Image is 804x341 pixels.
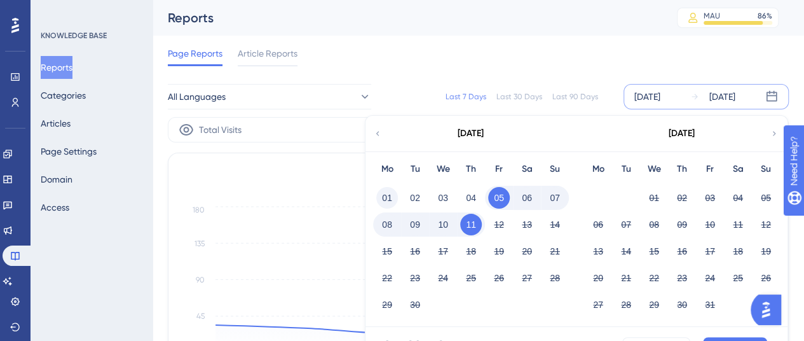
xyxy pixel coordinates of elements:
button: 16 [671,240,693,262]
button: 13 [587,240,609,262]
div: Th [668,162,696,177]
button: 10 [699,214,721,235]
button: 26 [488,267,510,289]
div: Last 7 Days [446,92,486,102]
button: 04 [727,187,749,209]
button: Articles [41,112,71,135]
button: 12 [488,214,510,235]
button: 01 [376,187,398,209]
div: [DATE] [458,126,484,141]
button: 11 [460,214,482,235]
button: 19 [488,240,510,262]
button: 07 [544,187,566,209]
button: 31 [699,294,721,316]
button: 06 [587,214,609,235]
button: 03 [432,187,454,209]
button: 05 [488,187,510,209]
div: Sa [724,162,752,177]
button: 27 [516,267,538,289]
div: Mo [584,162,612,177]
tspan: 180 [193,205,205,214]
button: 05 [755,187,777,209]
span: Page Reports [168,46,222,61]
button: 18 [727,240,749,262]
span: Article Reports [238,46,297,61]
button: 28 [544,267,566,289]
button: 09 [671,214,693,235]
div: We [429,162,457,177]
button: 10 [432,214,454,235]
tspan: 45 [196,312,205,321]
iframe: UserGuiding AI Assistant Launcher [751,291,789,329]
div: Fr [485,162,513,177]
div: Tu [401,162,429,177]
button: 18 [460,240,482,262]
button: 30 [671,294,693,316]
span: Need Help? [30,3,79,18]
button: 02 [404,187,426,209]
div: Fr [696,162,724,177]
button: 26 [755,267,777,289]
span: Total Visits [199,122,242,137]
button: 22 [643,267,665,289]
button: 24 [699,267,721,289]
button: 02 [671,187,693,209]
button: 23 [671,267,693,289]
button: 29 [376,294,398,316]
button: 08 [376,214,398,235]
button: 22 [376,267,398,289]
button: Access [41,196,69,219]
button: All Languages [168,84,371,109]
button: 06 [516,187,538,209]
button: 30 [404,294,426,316]
div: Sa [513,162,541,177]
button: 25 [727,267,749,289]
button: 27 [587,294,609,316]
button: 23 [404,267,426,289]
div: 86 % [758,11,772,21]
button: 15 [376,240,398,262]
button: 15 [643,240,665,262]
tspan: 135 [194,239,205,248]
div: KNOWLEDGE BASE [41,31,107,41]
button: 12 [755,214,777,235]
button: 14 [615,240,637,262]
button: 03 [699,187,721,209]
button: 13 [516,214,538,235]
button: 09 [404,214,426,235]
div: [DATE] [669,126,695,141]
div: Th [457,162,485,177]
div: Last 30 Days [496,92,542,102]
button: 25 [460,267,482,289]
div: Mo [373,162,401,177]
tspan: 90 [196,275,205,284]
div: Reports [168,9,645,27]
button: 17 [699,240,721,262]
button: 21 [544,240,566,262]
div: [DATE] [709,89,735,104]
button: 17 [432,240,454,262]
button: 16 [404,240,426,262]
div: MAU [704,11,720,21]
button: 11 [727,214,749,235]
button: 07 [615,214,637,235]
div: Tu [612,162,640,177]
button: Domain [41,168,72,191]
div: [DATE] [634,89,660,104]
span: All Languages [168,89,226,104]
button: 08 [643,214,665,235]
button: Page Settings [41,140,97,163]
div: Su [752,162,780,177]
button: 04 [460,187,482,209]
button: 14 [544,214,566,235]
div: Last 90 Days [552,92,598,102]
button: 21 [615,267,637,289]
button: Reports [41,56,72,79]
button: 24 [432,267,454,289]
button: 20 [516,240,538,262]
button: 28 [615,294,637,316]
button: 01 [643,187,665,209]
div: We [640,162,668,177]
button: Categories [41,84,86,107]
